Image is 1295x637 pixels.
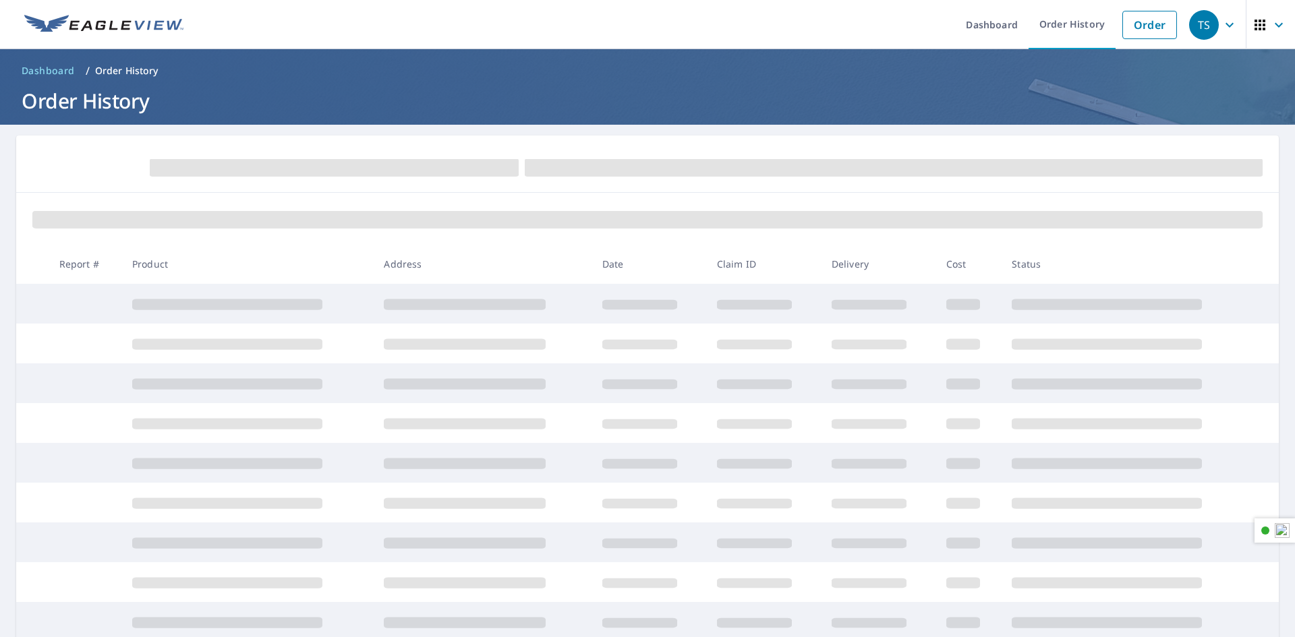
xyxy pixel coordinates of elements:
[95,64,159,78] p: Order History
[592,244,706,284] th: Date
[1122,11,1177,39] a: Order
[22,64,75,78] span: Dashboard
[1001,244,1253,284] th: Status
[1189,10,1219,40] div: TS
[821,244,936,284] th: Delivery
[86,63,90,79] li: /
[16,60,80,82] a: Dashboard
[16,87,1279,115] h1: Order History
[49,244,121,284] th: Report #
[936,244,1002,284] th: Cost
[16,60,1279,82] nav: breadcrumb
[121,244,373,284] th: Product
[373,244,591,284] th: Address
[24,15,183,35] img: EV Logo
[706,244,821,284] th: Claim ID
